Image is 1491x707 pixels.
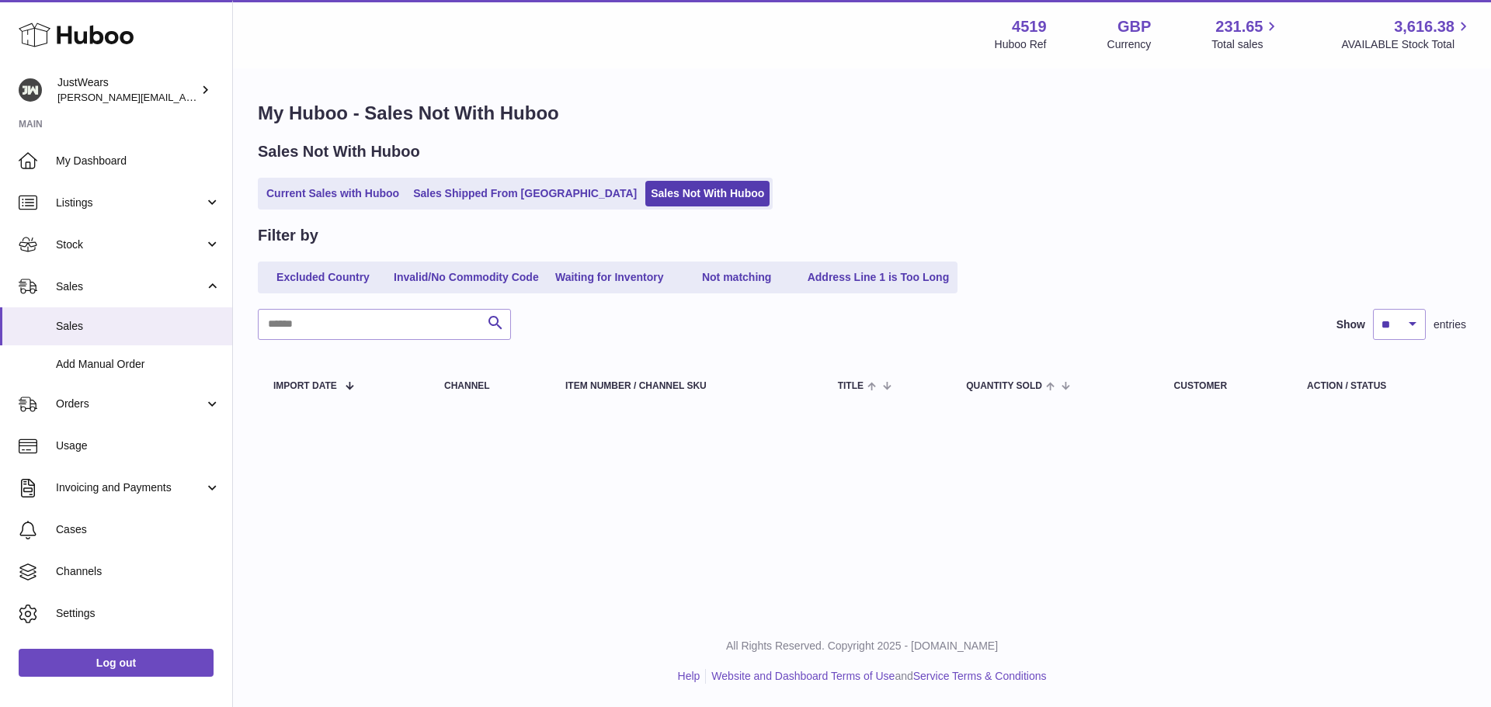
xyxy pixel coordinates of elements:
span: Title [838,381,864,391]
a: Invalid/No Commodity Code [388,265,544,290]
a: 231.65 Total sales [1211,16,1281,52]
h2: Filter by [258,225,318,246]
strong: 4519 [1012,16,1047,37]
a: Sales Not With Huboo [645,181,770,206]
h1: My Huboo - Sales Not With Huboo [258,101,1466,126]
div: Channel [444,381,534,391]
div: Huboo Ref [995,37,1047,52]
p: All Rights Reserved. Copyright 2025 - [DOMAIN_NAME] [245,639,1479,653]
span: Listings [56,196,204,210]
span: Cases [56,522,221,537]
span: Sales [56,279,204,294]
a: Current Sales with Huboo [261,181,405,206]
span: entries [1434,317,1466,332]
a: Sales Shipped From [GEOGRAPHIC_DATA] [408,181,642,206]
li: and [706,669,1046,684]
div: Customer [1174,381,1276,391]
span: Stock [56,237,204,252]
a: Service Terms & Conditions [913,670,1047,682]
span: AVAILABLE Stock Total [1341,37,1472,52]
div: JustWears [57,75,197,105]
div: Item Number / Channel SKU [565,381,807,391]
a: Website and Dashboard Terms of Use [711,670,895,682]
span: Add Manual Order [56,357,221,372]
span: Quantity Sold [966,381,1042,391]
div: Currency [1107,37,1152,52]
span: 3,616.38 [1394,16,1455,37]
img: josh@just-wears.com [19,78,42,102]
label: Show [1336,317,1365,332]
span: [PERSON_NAME][EMAIL_ADDRESS][DOMAIN_NAME] [57,91,311,103]
h2: Sales Not With Huboo [258,141,420,162]
a: Help [678,670,700,682]
span: Orders [56,397,204,411]
a: Waiting for Inventory [547,265,672,290]
span: Usage [56,438,221,453]
a: Excluded Country [261,265,385,290]
span: Invoicing and Payments [56,480,204,495]
span: Settings [56,606,221,621]
div: Action / Status [1307,381,1451,391]
a: Not matching [675,265,799,290]
a: Address Line 1 is Too Long [802,265,955,290]
strong: GBP [1117,16,1151,37]
span: Channels [56,564,221,579]
span: 231.65 [1215,16,1263,37]
span: Total sales [1211,37,1281,52]
span: Import date [273,381,337,391]
span: My Dashboard [56,154,221,168]
span: Sales [56,319,221,334]
a: Log out [19,649,214,677]
a: 3,616.38 AVAILABLE Stock Total [1341,16,1472,52]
